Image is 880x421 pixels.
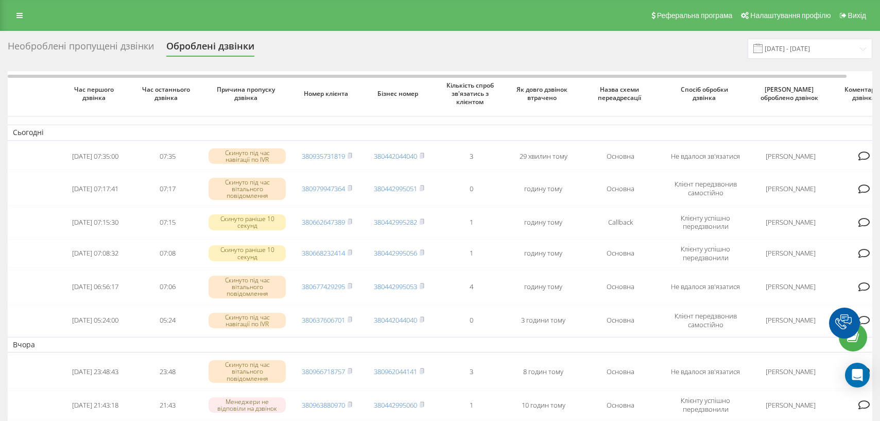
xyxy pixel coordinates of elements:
[435,306,507,335] td: 0
[579,391,662,419] td: Основна
[749,270,832,304] td: [PERSON_NAME]
[435,172,507,206] td: 0
[302,367,345,376] a: 380966718757
[209,276,286,298] div: Скинуто під час вітального повідомлення
[435,208,507,237] td: 1
[579,172,662,206] td: Основна
[374,151,417,161] a: 380442044040
[209,313,286,328] div: Скинуто під час навігації по IVR
[302,248,345,258] a: 380668232414
[662,208,749,237] td: Клієнту успішно передзвонили
[371,90,427,98] span: Бізнес номер
[302,282,345,291] a: 380677429295
[166,41,254,57] div: Оброблені дзвінки
[749,208,832,237] td: [PERSON_NAME]
[588,86,653,102] span: Назва схеми переадресації
[302,400,345,410] a: 380963880970
[579,239,662,268] td: Основна
[435,239,507,268] td: 1
[845,363,870,388] div: Open Intercom Messenger
[8,41,154,57] div: Необроблені пропущені дзвінки
[374,217,417,227] a: 380442995282
[59,208,131,237] td: [DATE] 07:15:30
[507,239,579,268] td: годину тому
[59,239,131,268] td: [DATE] 07:08:32
[302,151,345,161] a: 380935731819
[579,306,662,335] td: Основна
[209,214,286,230] div: Скинуто раніше 10 секунд
[507,391,579,419] td: 10 годин тому
[662,391,749,419] td: Клієнту успішно передзвонили
[662,239,749,268] td: Клієнту успішно передзвонили
[749,391,832,419] td: [PERSON_NAME]
[213,86,282,102] span: Причина пропуску дзвінка
[131,270,203,304] td: 07:06
[507,172,579,206] td: годину тому
[671,151,740,161] span: Не вдалося зв'язатися
[507,208,579,237] td: годину тому
[749,355,832,389] td: [PERSON_NAME]
[579,355,662,389] td: Основна
[435,143,507,170] td: 3
[758,86,823,102] span: [PERSON_NAME] оброблено дзвінок
[443,81,499,106] span: Кількість спроб зв'язатись з клієнтом
[657,11,733,20] span: Реферальна програма
[507,355,579,389] td: 8 годин тому
[671,367,740,376] span: Не вдалося зв'язатися
[131,355,203,389] td: 23:48
[749,172,832,206] td: [PERSON_NAME]
[59,306,131,335] td: [DATE] 05:24:00
[59,172,131,206] td: [DATE] 07:17:41
[579,208,662,237] td: Callback
[59,391,131,419] td: [DATE] 21:43:18
[140,86,195,102] span: Час останнього дзвінка
[507,143,579,170] td: 29 хвилин тому
[662,172,749,206] td: Клієнт передзвонив самостійно
[302,184,345,193] a: 380979947364
[59,355,131,389] td: [DATE] 23:48:43
[209,178,286,200] div: Скинуто під час вітального повідомлення
[209,148,286,164] div: Скинуто під час навігації по IVR
[59,143,131,170] td: [DATE] 07:35:00
[374,184,417,193] a: 380442995051
[374,400,417,410] a: 380442995060
[374,282,417,291] a: 380442995053
[507,306,579,335] td: 3 години тому
[302,315,345,325] a: 380637606701
[131,306,203,335] td: 05:24
[302,217,345,227] a: 380662647389
[671,282,740,291] span: Не вдалося зв'язатися
[209,245,286,261] div: Скинуто раніше 10 секунд
[749,143,832,170] td: [PERSON_NAME]
[67,86,123,102] span: Час першого дзвінка
[671,86,740,102] span: Спосіб обробки дзвінка
[131,172,203,206] td: 07:17
[131,239,203,268] td: 07:08
[374,315,417,325] a: 380442044040
[507,270,579,304] td: годину тому
[131,143,203,170] td: 07:35
[579,143,662,170] td: Основна
[59,270,131,304] td: [DATE] 06:56:17
[374,367,417,376] a: 380962044141
[515,86,571,102] span: Як довго дзвінок втрачено
[749,239,832,268] td: [PERSON_NAME]
[749,306,832,335] td: [PERSON_NAME]
[131,391,203,419] td: 21:43
[435,270,507,304] td: 4
[209,397,286,413] div: Менеджери не відповіли на дзвінок
[435,355,507,389] td: 3
[131,208,203,237] td: 07:15
[299,90,355,98] span: Номер клієнта
[848,11,866,20] span: Вихід
[374,248,417,258] a: 380442995056
[662,306,749,335] td: Клієнт передзвонив самостійно
[750,11,831,20] span: Налаштування профілю
[435,391,507,419] td: 1
[209,360,286,383] div: Скинуто під час вітального повідомлення
[579,270,662,304] td: Основна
